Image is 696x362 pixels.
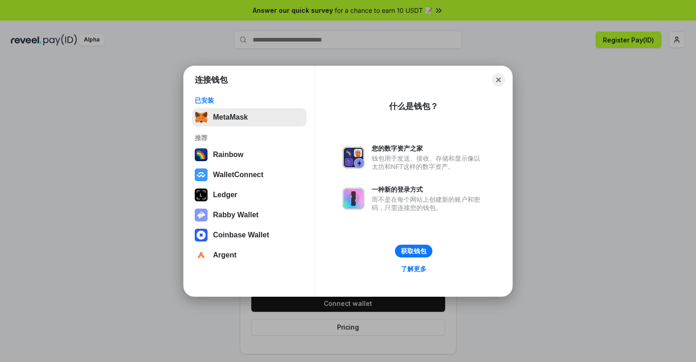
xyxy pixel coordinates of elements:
div: 一种新的登录方式 [372,185,485,194]
img: svg+xml,%3Csvg%20xmlns%3D%22http%3A%2F%2Fwww.w3.org%2F2000%2Fsvg%22%20fill%3D%22none%22%20viewBox... [343,188,364,210]
img: svg+xml,%3Csvg%20fill%3D%22none%22%20height%3D%2233%22%20viewBox%3D%220%200%2035%2033%22%20width%... [195,111,208,124]
div: Rabby Wallet [213,211,259,219]
div: Coinbase Wallet [213,231,269,239]
div: 获取钱包 [401,247,426,255]
div: 推荐 [195,134,304,142]
div: 而不是在每个网站上创建新的账户和密码，只需连接您的钱包。 [372,195,485,212]
button: MetaMask [192,108,306,126]
button: Rainbow [192,146,306,164]
a: 了解更多 [395,263,432,275]
button: Argent [192,246,306,264]
button: Coinbase Wallet [192,226,306,244]
img: svg+xml,%3Csvg%20width%3D%22120%22%20height%3D%22120%22%20viewBox%3D%220%200%20120%20120%22%20fil... [195,148,208,161]
div: 钱包用于发送、接收、存储和显示像以太坊和NFT这样的数字资产。 [372,154,485,171]
div: Ledger [213,191,237,199]
h1: 连接钱包 [195,74,228,85]
div: WalletConnect [213,171,264,179]
button: Close [492,73,505,86]
img: svg+xml,%3Csvg%20width%3D%2228%22%20height%3D%2228%22%20viewBox%3D%220%200%2028%2028%22%20fill%3D... [195,229,208,241]
div: 了解更多 [401,265,426,273]
div: MetaMask [213,113,248,121]
img: svg+xml,%3Csvg%20width%3D%2228%22%20height%3D%2228%22%20viewBox%3D%220%200%2028%2028%22%20fill%3D... [195,168,208,181]
img: svg+xml,%3Csvg%20xmlns%3D%22http%3A%2F%2Fwww.w3.org%2F2000%2Fsvg%22%20width%3D%2228%22%20height%3... [195,189,208,201]
button: 获取钱包 [395,245,432,257]
div: 什么是钱包？ [389,101,438,112]
div: Argent [213,251,237,259]
div: 您的数字资产之家 [372,144,485,152]
img: svg+xml,%3Csvg%20width%3D%2228%22%20height%3D%2228%22%20viewBox%3D%220%200%2028%2028%22%20fill%3D... [195,249,208,262]
img: svg+xml,%3Csvg%20xmlns%3D%22http%3A%2F%2Fwww.w3.org%2F2000%2Fsvg%22%20fill%3D%22none%22%20viewBox... [195,209,208,221]
button: Rabby Wallet [192,206,306,224]
button: Ledger [192,186,306,204]
div: Rainbow [213,151,244,159]
img: svg+xml,%3Csvg%20xmlns%3D%22http%3A%2F%2Fwww.w3.org%2F2000%2Fsvg%22%20fill%3D%22none%22%20viewBox... [343,147,364,168]
button: WalletConnect [192,166,306,184]
div: 已安装 [195,96,304,105]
